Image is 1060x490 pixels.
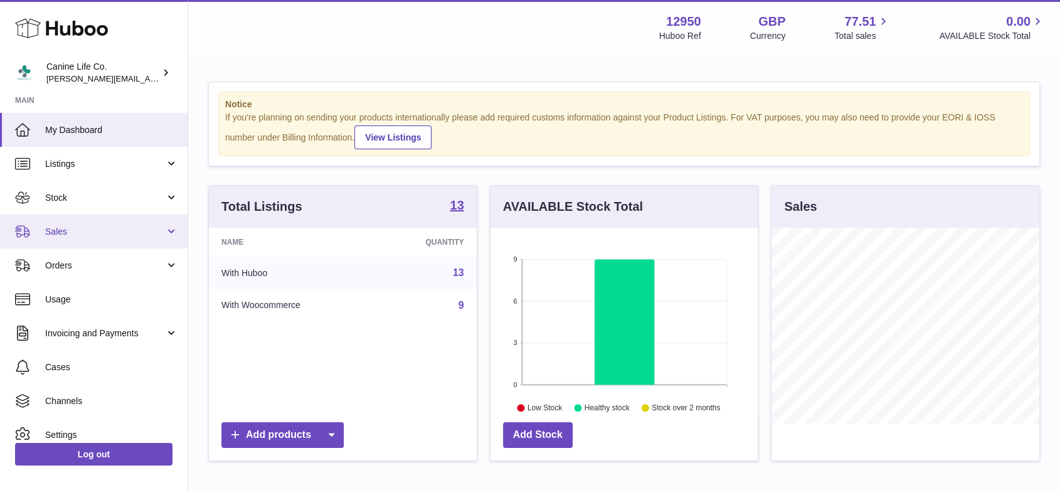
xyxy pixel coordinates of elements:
span: Listings [45,158,165,170]
th: Name [209,228,375,257]
a: 9 [458,300,464,311]
span: Channels [45,395,178,407]
a: Add products [221,422,344,448]
span: AVAILABLE Stock Total [939,30,1045,42]
div: Currency [750,30,786,42]
a: Add Stock [503,422,573,448]
span: Cases [45,361,178,373]
a: 13 [450,199,464,214]
text: Stock over 2 months [652,403,720,412]
text: 3 [513,339,517,346]
span: Orders [45,260,165,272]
h3: Total Listings [221,198,302,215]
text: 6 [513,297,517,305]
strong: GBP [758,13,785,30]
td: With Woocommerce [209,289,375,322]
text: 9 [513,255,517,263]
a: 0.00 AVAILABLE Stock Total [939,13,1045,42]
span: Invoicing and Payments [45,328,165,339]
strong: 13 [450,199,464,211]
span: Total sales [834,30,890,42]
td: With Huboo [209,257,375,289]
span: Usage [45,294,178,306]
a: 13 [453,267,464,278]
span: My Dashboard [45,124,178,136]
div: Canine Life Co. [46,61,159,85]
strong: Notice [225,99,1023,110]
a: 77.51 Total sales [834,13,890,42]
strong: 12950 [666,13,701,30]
a: View Listings [354,125,432,149]
th: Quantity [375,228,477,257]
img: kevin@clsgltd.co.uk [15,63,34,82]
h3: Sales [784,198,817,215]
div: Huboo Ref [659,30,701,42]
span: Stock [45,192,165,204]
h3: AVAILABLE Stock Total [503,198,643,215]
span: Settings [45,429,178,441]
text: 0 [513,381,517,388]
span: 0.00 [1006,13,1031,30]
span: Sales [45,226,165,238]
span: [PERSON_NAME][EMAIL_ADDRESS][DOMAIN_NAME] [46,73,252,83]
text: Healthy stock [585,403,630,412]
text: Low Stock [527,403,563,412]
a: Log out [15,443,172,466]
span: 77.51 [844,13,876,30]
div: If you're planning on sending your products internationally please add required customs informati... [225,112,1023,149]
